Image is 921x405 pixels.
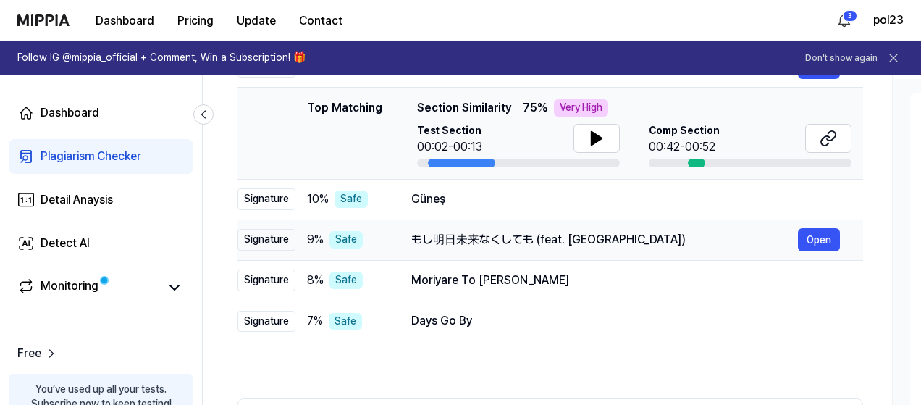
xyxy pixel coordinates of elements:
[329,272,363,289] div: Safe
[17,14,70,26] img: logo
[41,148,141,165] div: Plagiarism Checker
[411,312,840,330] div: Days Go By
[166,7,225,36] button: Pricing
[833,9,856,32] button: 알림3
[411,191,840,208] div: Güneş
[307,99,382,167] div: Top Matching
[411,272,840,289] div: Moriyare To [PERSON_NAME]
[17,345,59,362] a: Free
[843,10,857,22] div: 3
[836,12,853,29] img: 알림
[9,183,193,217] a: Detail Anaysis
[417,124,482,138] span: Test Section
[649,138,720,156] div: 00:42-00:52
[554,99,608,117] div: Very High
[798,228,840,251] button: Open
[9,226,193,261] a: Detect AI
[237,188,295,210] div: Signature
[17,277,159,298] a: Monitoring
[335,191,368,208] div: Safe
[41,104,99,122] div: Dashboard
[649,124,720,138] span: Comp Section
[417,138,482,156] div: 00:02-00:13
[225,7,287,36] button: Update
[41,235,90,252] div: Detect AI
[307,191,329,208] span: 10 %
[523,99,548,117] span: 75 %
[307,312,323,330] span: 7 %
[225,1,287,41] a: Update
[307,231,324,249] span: 9 %
[329,313,362,330] div: Safe
[41,191,113,209] div: Detail Anaysis
[237,311,295,333] div: Signature
[411,231,798,249] div: もし明日未来なくしても (feat. [GEOGRAPHIC_DATA])
[41,277,98,298] div: Monitoring
[9,96,193,130] a: Dashboard
[237,270,295,291] div: Signature
[84,7,166,36] button: Dashboard
[287,7,354,36] button: Contact
[805,52,878,64] button: Don't show again
[237,229,295,251] div: Signature
[17,51,306,65] h1: Follow IG @mippia_official + Comment, Win a Subscription! 🎁
[417,99,511,117] span: Section Similarity
[307,272,324,289] span: 8 %
[329,231,363,249] div: Safe
[873,12,904,29] button: pol23
[17,345,41,362] span: Free
[9,139,193,174] a: Plagiarism Checker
